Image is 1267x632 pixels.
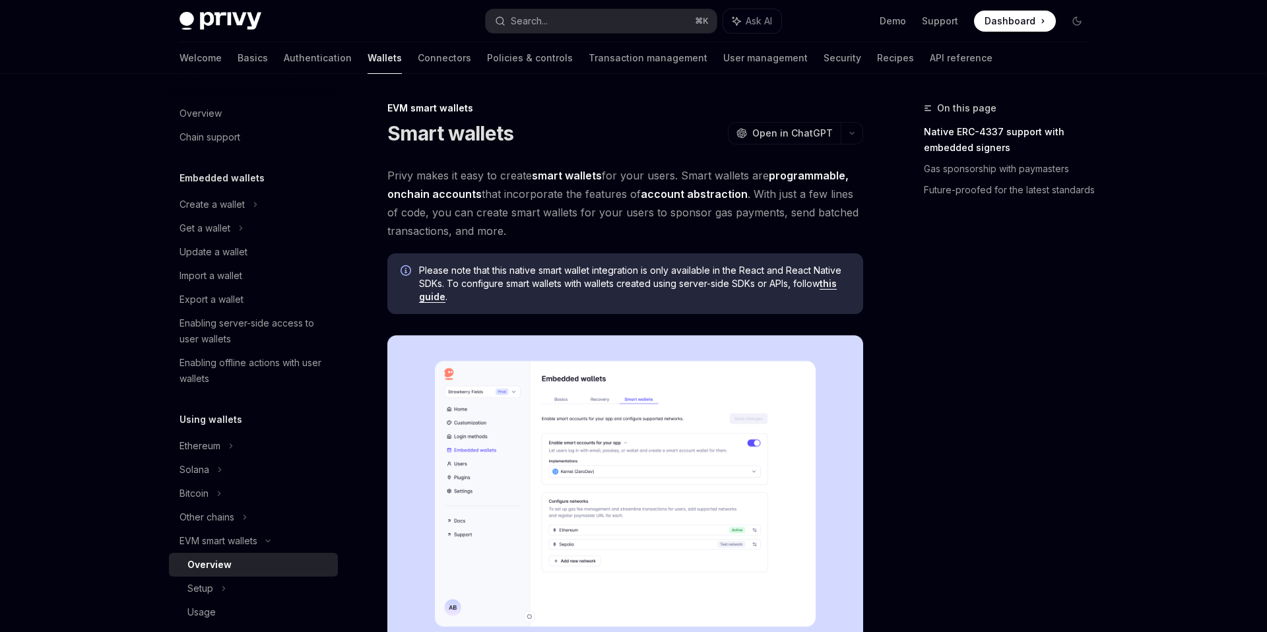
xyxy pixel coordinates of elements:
span: Dashboard [985,15,1035,28]
button: Toggle dark mode [1066,11,1088,32]
a: Export a wallet [169,288,338,311]
h1: Smart wallets [387,121,513,145]
div: Chain support [179,129,240,145]
div: Overview [187,557,232,573]
div: Other chains [179,509,234,525]
a: Overview [169,102,338,125]
span: Open in ChatGPT [752,127,833,140]
a: User management [723,42,808,74]
strong: smart wallets [532,169,602,182]
a: Basics [238,42,268,74]
a: Support [922,15,958,28]
div: Solana [179,462,209,478]
div: Search... [511,13,548,29]
div: Ethereum [179,438,220,454]
div: Get a wallet [179,220,230,236]
button: Ask AI [723,9,781,33]
div: Create a wallet [179,197,245,212]
a: Future-proofed for the latest standards [924,179,1098,201]
a: Native ERC-4337 support with embedded signers [924,121,1098,158]
div: Enabling server-side access to user wallets [179,315,330,347]
a: API reference [930,42,992,74]
div: Enabling offline actions with user wallets [179,355,330,387]
a: Import a wallet [169,264,338,288]
a: Enabling offline actions with user wallets [169,351,338,391]
a: Welcome [179,42,222,74]
a: Usage [169,600,338,624]
div: Import a wallet [179,268,242,284]
a: Recipes [877,42,914,74]
a: Overview [169,553,338,577]
div: Overview [179,106,222,121]
h5: Using wallets [179,412,242,427]
div: Bitcoin [179,486,209,501]
a: Demo [880,15,906,28]
div: EVM smart wallets [387,102,863,115]
a: Transaction management [589,42,707,74]
div: Update a wallet [179,244,247,260]
a: account abstraction [641,187,748,201]
span: On this page [937,100,996,116]
img: dark logo [179,12,261,30]
a: Wallets [368,42,402,74]
a: Chain support [169,125,338,149]
a: Authentication [284,42,352,74]
svg: Info [401,265,414,278]
span: ⌘ K [695,16,709,26]
a: Gas sponsorship with paymasters [924,158,1098,179]
div: Setup [187,581,213,596]
a: Dashboard [974,11,1056,32]
div: EVM smart wallets [179,533,257,549]
button: Search...⌘K [486,9,717,33]
a: Policies & controls [487,42,573,74]
button: Open in ChatGPT [728,122,841,144]
h5: Embedded wallets [179,170,265,186]
a: Security [824,42,861,74]
div: Usage [187,604,216,620]
a: Connectors [418,42,471,74]
span: Please note that this native smart wallet integration is only available in the React and React Na... [419,264,850,303]
a: Enabling server-side access to user wallets [169,311,338,351]
div: Export a wallet [179,292,244,307]
span: Privy makes it easy to create for your users. Smart wallets are that incorporate the features of ... [387,166,863,240]
a: Update a wallet [169,240,338,264]
span: Ask AI [746,15,772,28]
